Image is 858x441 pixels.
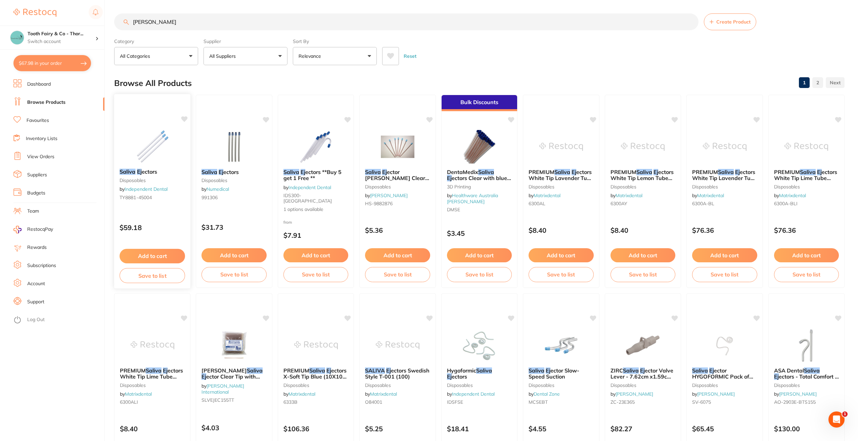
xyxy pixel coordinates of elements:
img: PREMIUM Saliva Ejectors White Tip Lavender Tube (10x100) [703,130,747,164]
span: by [447,192,498,205]
span: 6300AL [529,201,545,207]
span: MCSEBT [529,399,548,405]
a: Browse Products [27,99,65,106]
span: by [447,391,495,397]
img: PREMIUM Saliva Ejectors White Tip Lemon Tube (100) [621,130,665,164]
img: Saliva Ejectors [212,130,256,164]
em: Ej [201,373,206,380]
a: Support [27,299,44,305]
img: PREMIUM Saliva Ejectors White Tip Lavender Tube (100) [539,130,583,164]
p: Switch account [28,38,95,45]
em: Ej [382,169,387,175]
em: Ej [386,367,391,374]
input: Search Products [114,13,698,30]
button: Save to list [529,267,593,282]
span: PREMIUM [120,367,146,374]
span: ector Clear Tip with Clear Tube [201,373,260,386]
img: ZIRC Saliva Ejector Valve Lever - 7.62cm x1.59cm x 1.75cm, 1-Pack [621,328,665,362]
a: Matrixdental [779,192,806,199]
span: ector HYGOFORMIC Pack of 100 [692,367,753,386]
span: PREMIUM [283,367,309,374]
a: 2 [812,76,823,89]
small: disposables [120,383,185,388]
em: Saliva [623,367,639,374]
p: Relevance [299,53,324,59]
p: $65.45 [692,425,757,433]
em: Saliva [120,168,135,175]
span: 1 options available [283,206,348,213]
span: ectors White Tip Lavender Tube (100) [529,169,593,188]
span: SV-6075 [692,399,711,405]
p: $76.36 [774,226,839,234]
img: Saliva Ejector HENRY SCHEIN Clear with Blue Tip 15cm Pk100 [376,130,419,164]
small: disposables [611,383,675,388]
span: DMSE [447,207,460,213]
a: Restocq Logo [13,5,56,20]
em: Ej [137,168,142,175]
p: All Categories [120,53,153,59]
p: $5.36 [365,226,430,234]
span: 6300ALI [120,399,138,405]
span: ectors [223,169,239,175]
b: Saliva Ejector HYGOFORMIC Pack of 100 [692,367,757,380]
em: Ej [163,367,168,374]
em: Saliva [804,367,820,374]
span: SLVEJEC155TT [201,397,234,403]
b: Hygoformic Saliva Ejectors [447,367,512,380]
a: Suppliers [27,172,47,178]
img: PREMIUM Saliva Ejectors White Tip Lime Tube (100) [131,328,174,362]
span: by [201,186,229,192]
span: ectors White Tip Lemon Tube (100) [611,169,674,188]
button: $67.98 in your order [13,55,91,71]
a: Favourites [27,117,49,124]
a: Account [27,280,45,287]
img: Restocq Logo [13,9,56,17]
div: Bulk Discounts [442,95,517,111]
span: Hygoformic [447,367,476,374]
span: ectors - Total Comfort - White with Clear Tip - 155mm, 1000-Pack [774,373,839,392]
b: SALIVA Ejectors Swedish Style T-001 (100) [365,367,430,380]
em: Ej [546,367,550,374]
span: ZC-23E365 [611,399,635,405]
a: [PERSON_NAME] [779,391,817,397]
small: disposables [120,178,185,183]
span: IDSFSE [447,399,463,405]
span: HS-9882876 [365,201,393,207]
span: by [774,192,806,199]
span: ectors X-Soft Tip Blue (10X100) Carton [283,367,348,386]
button: Create Product [704,13,756,30]
em: Ej [326,367,331,374]
span: 6300A-BLI [774,201,798,207]
b: PREMIUM Saliva Ejectors White Tip Lavender Tube (10x100) [692,169,757,181]
b: PREMIUM Saliva Ejectors White Tip Lime Tube (10x100) [774,169,839,181]
a: Dental Zone [534,391,560,397]
p: $106.36 [283,425,348,433]
h4: Tooth Fairy & Co - Thornlands [28,31,95,37]
small: disposables [692,383,757,388]
em: Ej [735,169,740,175]
b: DentaMedix Saliva Ejectors Clear with blue tip 100/Bag [447,169,512,181]
span: ector Valve Lever - 7.62cm x1.59cm x 1.75cm, 1-Pack [611,367,673,386]
a: [PERSON_NAME] International [201,383,244,395]
a: Inventory Lists [26,135,57,142]
em: Saliva [476,367,492,374]
a: RestocqPay [13,226,53,233]
span: ector Slow-Speed Suction [529,367,579,380]
span: TY8881-45004 [120,194,152,201]
span: by [611,391,653,397]
iframe: Intercom live chat [828,411,845,428]
a: Matrixdental [534,192,560,199]
p: $5.25 [365,425,430,433]
a: Independent Dental [288,184,331,190]
span: RestocqPay [27,226,53,233]
a: Subscriptions [27,262,56,269]
button: Add to cart [692,248,757,262]
a: Healthware Australia [PERSON_NAME] [447,192,498,205]
span: ectors White Tip Lavender Tube (10x100) [692,169,757,188]
span: by [692,192,724,199]
em: Ej [817,169,822,175]
span: ectors [452,373,467,380]
span: O84001 [365,399,382,405]
button: Save to list [201,267,266,282]
p: All Suppliers [209,53,238,59]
